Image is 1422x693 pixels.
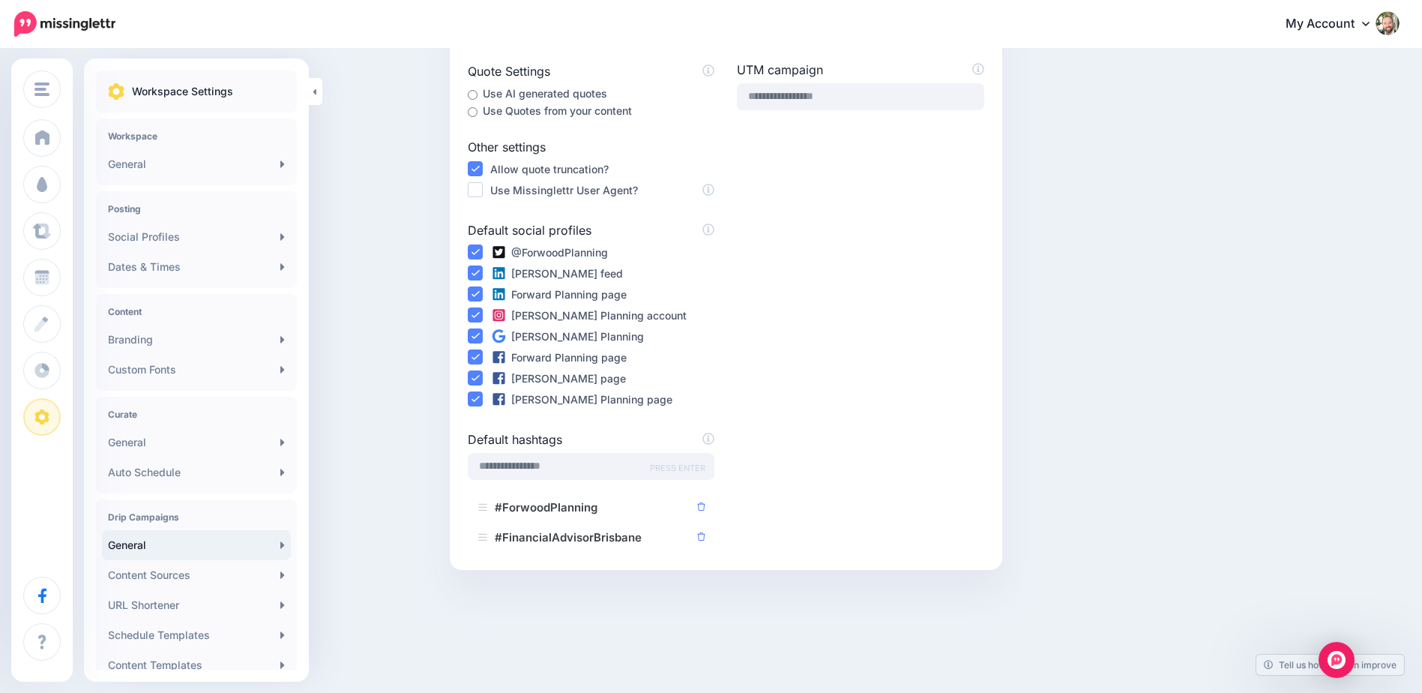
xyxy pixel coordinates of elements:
label: [PERSON_NAME] feed [490,265,623,282]
img: menu.png [34,82,49,96]
a: Tell us how we can improve [1256,655,1404,675]
span: #ForwoodPlanning [495,498,690,517]
label: Default social profiles [468,221,714,239]
a: Auto Schedule [102,457,291,487]
a: Content Sources [102,560,291,590]
label: @ForwoodPlanning [490,244,608,261]
img: settings.png [108,83,124,100]
a: Social Profiles [102,222,291,252]
label: Other settings [468,138,714,156]
a: My Account [1271,6,1400,43]
label: [PERSON_NAME] page [490,370,626,387]
label: Allow quote truncation? [490,160,609,178]
label: [PERSON_NAME] Planning page [490,391,672,408]
h4: Workspace [108,130,285,142]
span: #FinancialAdvisorBrisbane [495,528,690,547]
label: Forward Planning page [490,286,627,303]
h4: Posting [108,203,285,214]
label: Use AI generated quotes [483,85,607,102]
a: General [102,427,291,457]
label: Default hashtags [468,430,714,448]
a: #ForwoodPlanning [477,498,705,516]
a: Schedule Templates [102,620,291,650]
label: Use Quotes from your content [483,102,632,119]
label: Quote Settings [468,62,714,80]
label: Use Missinglettr User Agent? [490,181,638,199]
p: Workspace Settings [132,82,233,100]
a: Custom Fonts [102,355,291,385]
a: #FinancialAdvisorBrisbane [477,528,705,546]
a: General [102,149,291,179]
a: URL Shortener [102,590,291,620]
h4: Curate [108,409,285,420]
a: Dates & Times [102,252,291,282]
label: [PERSON_NAME] Planning account [490,307,687,324]
label: Forward Planning page [490,349,627,366]
h4: Content [108,306,285,317]
img: Missinglettr [14,11,115,37]
label: [PERSON_NAME] Planning [490,328,644,345]
div: Open Intercom Messenger [1319,642,1355,678]
a: General [102,530,291,560]
a: Content Templates [102,650,291,680]
label: UTM campaign [737,61,983,79]
span: PRESS ENTER [650,459,705,478]
h4: Drip Campaigns [108,511,285,523]
a: Branding [102,325,291,355]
